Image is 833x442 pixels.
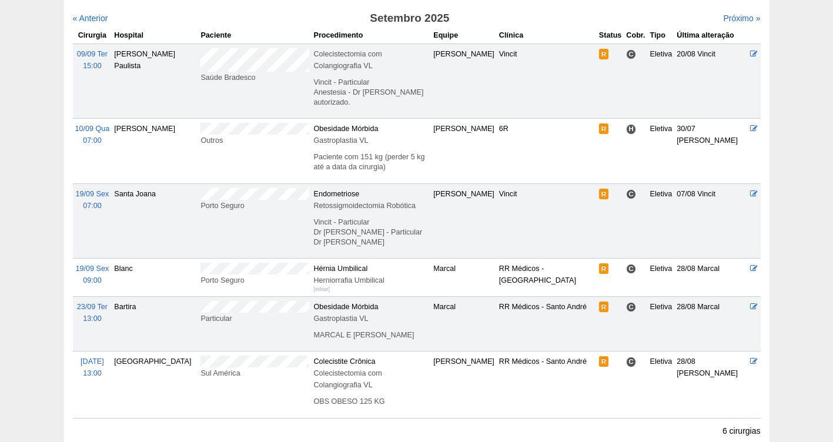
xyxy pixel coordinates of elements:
[83,136,102,145] span: 07:00
[648,183,675,258] td: Eletiva
[83,369,102,377] span: 13:00
[77,303,108,311] span: 23/09 Ter
[75,125,110,133] span: 10/09 Qua
[648,27,675,44] th: Tipo
[497,43,597,118] td: Vincit
[723,14,760,23] a: Próximo »
[431,183,497,258] td: [PERSON_NAME]
[648,258,675,296] td: Eletiva
[312,351,431,418] td: Colecistite Crônica
[674,351,748,418] td: 28/08 [PERSON_NAME]
[200,367,309,379] div: Sul América
[750,264,758,273] a: Editar
[431,43,497,118] td: [PERSON_NAME]
[674,258,748,296] td: 28/08 Marcal
[83,62,102,70] span: 15:00
[200,135,309,146] div: Outros
[624,27,647,44] th: Cobr.
[674,43,748,118] td: 20/08 Vincit
[112,183,198,258] td: Santa Joana
[597,27,624,44] th: Status
[599,356,609,367] span: Reservada
[83,314,102,323] span: 13:00
[599,302,609,312] span: Reservada
[314,217,429,247] p: Vincit - Particular Dr [PERSON_NAME] - Particular Dr [PERSON_NAME]
[112,258,198,296] td: Blanc
[431,27,497,44] th: Equipe
[431,258,497,296] td: Marcal
[626,302,636,312] span: Consultório
[750,190,758,198] a: Editar
[200,313,309,324] div: Particular
[312,296,431,351] td: Obesidade Mórbida
[76,190,109,210] a: 19/09 Sex 07:00
[750,357,758,366] a: Editar
[314,330,429,340] p: MARCAL E [PERSON_NAME]
[312,119,431,183] td: Obesidade Mórbida
[626,357,636,367] span: Consultório
[198,27,311,44] th: Paciente
[77,303,108,323] a: 23/09 Ter 13:00
[599,123,609,134] span: Reservada
[626,189,636,199] span: Consultório
[200,200,309,212] div: Porto Seguro
[497,296,597,351] td: RR Médicos - Santo André
[314,78,429,108] p: Vincit - Particular Anestesia - Dr [PERSON_NAME] autorizado.
[497,183,597,258] td: Vincit
[750,125,758,133] a: Editar
[626,124,636,134] span: Hospital
[626,49,636,59] span: Consultório
[497,351,597,418] td: RR Médicos - Santo André
[112,43,198,118] td: [PERSON_NAME] Paulista
[200,274,309,286] div: Porto Seguro
[314,200,429,212] div: Retossigmoidectomia Robótica
[599,263,609,274] span: Reservada
[76,264,109,273] span: 19/09 Sex
[312,258,431,296] td: Hérnia Umbilical
[722,426,761,437] p: 6 cirurgias
[674,27,748,44] th: Última alteração
[314,135,429,146] div: Gastroplastia VL
[648,43,675,118] td: Eletiva
[497,27,597,44] th: Clínica
[648,351,675,418] td: Eletiva
[497,119,597,183] td: 6R
[648,119,675,183] td: Eletiva
[314,313,429,324] div: Gastroplastia VL
[200,72,309,83] div: Saúde Bradesco
[314,48,429,72] div: Colecistectomia com Colangiografia VL
[314,274,429,286] div: Herniorrafia Umbilical
[76,190,109,198] span: 19/09 Sex
[76,264,109,284] a: 19/09 Sex 09:00
[112,119,198,183] td: [PERSON_NAME]
[77,50,108,70] a: 09/09 Ter 15:00
[674,183,748,258] td: 07/08 Vincit
[81,357,104,377] a: [DATE] 13:00
[83,276,102,284] span: 09:00
[312,183,431,258] td: Endometriose
[674,296,748,351] td: 28/08 Marcal
[112,296,198,351] td: Bartira
[626,264,636,274] span: Consultório
[112,27,198,44] th: Hospital
[83,202,102,210] span: 07:00
[599,49,609,59] span: Reservada
[312,27,431,44] th: Procedimento
[431,119,497,183] td: [PERSON_NAME]
[431,296,497,351] td: Marcal
[599,189,609,199] span: Reservada
[75,125,110,145] a: 10/09 Qua 07:00
[77,50,108,58] span: 09/09 Ter
[73,27,112,44] th: Cirurgia
[314,283,330,295] div: [editar]
[750,50,758,58] a: Editar
[674,119,748,183] td: 30/07 [PERSON_NAME]
[314,152,429,172] p: Paciente com 151 kg (perder 5 kg até a data da cirurgia)
[314,397,429,407] p: OBS OBESO 125 KG
[648,296,675,351] td: Eletiva
[112,351,198,418] td: [GEOGRAPHIC_DATA]
[431,351,497,418] td: [PERSON_NAME]
[237,10,581,27] h3: Setembro 2025
[314,367,429,391] div: Colecistectomia com Colangiografia VL
[81,357,104,366] span: [DATE]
